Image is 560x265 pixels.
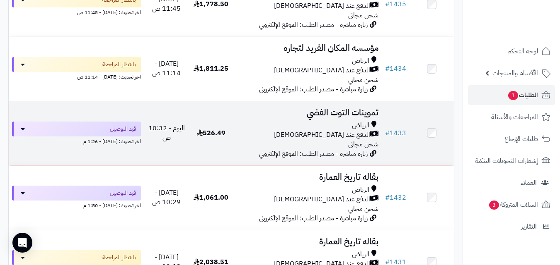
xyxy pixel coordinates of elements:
[102,60,136,69] span: بانتظار المراجعة
[468,195,555,215] a: السلات المتروكة3
[468,107,555,127] a: المراجعات والأسئلة
[352,121,369,130] span: الرياض
[468,129,555,149] a: طلبات الإرجاع
[475,155,538,167] span: إشعارات التحويلات البنكية
[468,173,555,193] a: العملاء
[274,195,370,204] span: الدفع عند [DEMOGRAPHIC_DATA]
[259,20,368,30] span: زيارة مباشرة - مصدر الطلب: الموقع الإلكتروني
[12,7,141,16] div: اخر تحديث: [DATE] - 11:45 ص
[110,189,136,197] span: قيد التوصيل
[148,123,185,143] span: اليوم - 10:32 ص
[110,125,136,133] span: قيد التوصيل
[489,201,499,210] span: 3
[102,253,136,262] span: بانتظار المراجعة
[152,188,181,207] span: [DATE] - 10:29 ص
[12,72,141,81] div: اخر تحديث: [DATE] - 11:14 ص
[348,75,378,85] span: شحن مجاني
[468,85,555,105] a: الطلبات1
[492,67,538,79] span: الأقسام والمنتجات
[385,193,390,203] span: #
[488,199,538,210] span: السلات المتروكة
[385,128,406,138] a: #1433
[521,177,537,189] span: العملاء
[259,149,368,159] span: زيارة مباشرة - مصدر الطلب: الموقع الإلكتروني
[237,172,378,182] h3: بقاله تاريخ العمارة
[194,64,228,74] span: 1,811.25
[504,133,538,145] span: طلبات الإرجاع
[259,84,368,94] span: زيارة مباشرة - مصدر الطلب: الموقع الإلكتروني
[468,41,555,61] a: لوحة التحكم
[12,201,141,209] div: اخر تحديث: [DATE] - 1:50 م
[259,213,368,223] span: زيارة مباشرة - مصدر الطلب: الموقع الإلكتروني
[348,139,378,149] span: شحن مجاني
[274,130,370,140] span: الدفع عند [DEMOGRAPHIC_DATA]
[12,136,141,145] div: اخر تحديث: [DATE] - 1:26 م
[507,89,538,101] span: الطلبات
[508,91,518,100] span: 1
[352,250,369,259] span: الرياض
[385,64,390,74] span: #
[197,128,225,138] span: 526.49
[348,10,378,20] span: شحن مجاني
[491,111,538,123] span: المراجعات والأسئلة
[352,56,369,66] span: الرياض
[237,43,378,53] h3: مؤسسه المكان الفريد لتجاره
[352,185,369,195] span: الرياض
[237,237,378,246] h3: بقاله تاريخ العمارة
[385,64,406,74] a: #1434
[237,108,378,117] h3: تموينات التوت الفضي
[507,45,538,57] span: لوحة التحكم
[521,221,537,232] span: التقارير
[194,193,228,203] span: 1,061.00
[274,1,370,11] span: الدفع عند [DEMOGRAPHIC_DATA]
[274,66,370,75] span: الدفع عند [DEMOGRAPHIC_DATA]
[468,151,555,171] a: إشعارات التحويلات البنكية
[12,233,32,253] div: Open Intercom Messenger
[385,128,390,138] span: #
[348,204,378,214] span: شحن مجاني
[468,217,555,236] a: التقارير
[385,193,406,203] a: #1432
[152,59,181,78] span: [DATE] - 11:14 ص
